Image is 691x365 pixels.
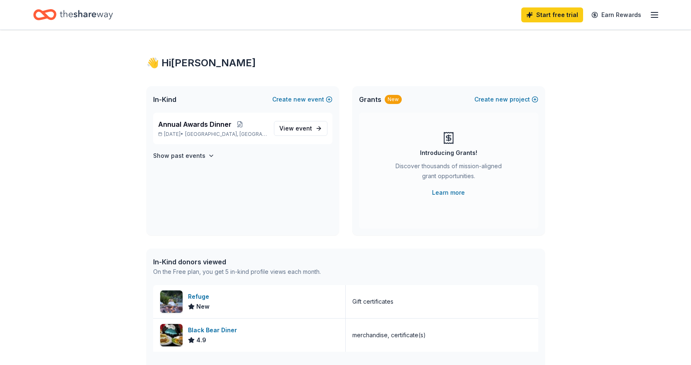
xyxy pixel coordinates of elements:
[153,267,321,277] div: On the Free plan, you get 5 in-kind profile views each month.
[160,324,183,346] img: Image for Black Bear Diner
[586,7,646,22] a: Earn Rewards
[196,302,210,312] span: New
[385,95,402,104] div: New
[153,257,321,267] div: In-Kind donors viewed
[153,94,176,104] span: In-Kind
[33,5,113,24] a: Home
[359,94,381,104] span: Grants
[153,151,205,161] h4: Show past events
[352,297,393,307] div: Gift certificates
[352,330,426,340] div: merchandise, certificate(s)
[474,94,538,104] button: Createnewproject
[392,161,505,184] div: Discover thousands of mission-aligned grant opportunities.
[188,325,240,335] div: Black Bear Diner
[188,292,212,302] div: Refuge
[153,151,215,161] button: Show past events
[496,94,508,104] span: new
[295,125,312,132] span: event
[521,7,583,22] a: Start free trial
[274,121,327,136] a: View event
[272,94,332,104] button: Createnewevent
[293,94,306,104] span: new
[185,131,267,138] span: [GEOGRAPHIC_DATA], [GEOGRAPHIC_DATA]
[160,290,183,313] img: Image for Refuge
[158,119,232,129] span: Annual Awards Dinner
[279,123,312,133] span: View
[196,335,206,345] span: 4.9
[147,56,545,70] div: 👋 Hi [PERSON_NAME]
[158,131,267,138] p: [DATE] •
[432,188,465,198] a: Learn more
[420,148,477,158] div: Introducing Grants!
